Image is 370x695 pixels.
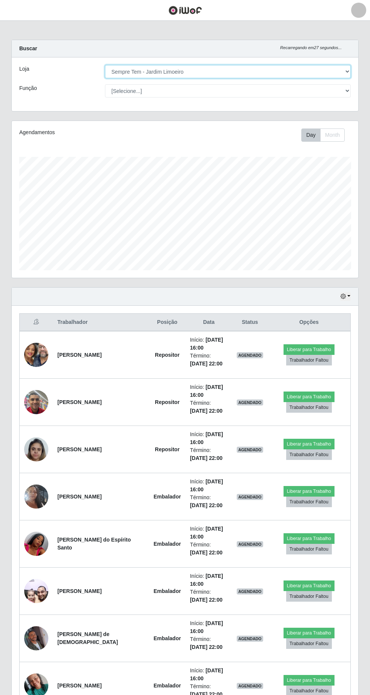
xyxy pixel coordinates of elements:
time: [DATE] 16:00 [190,526,223,540]
span: AGENDADO [237,683,263,689]
img: 1748716470953.jpeg [24,328,48,382]
strong: [PERSON_NAME] [57,399,102,405]
span: AGENDADO [237,494,263,500]
strong: Embalador [154,494,181,500]
button: Liberar para Trabalho [284,486,335,497]
th: Data [185,314,232,331]
li: Término: [190,635,228,651]
img: 1752676731308.jpeg [24,386,48,418]
time: [DATE] 22:00 [190,597,222,603]
button: Trabalhador Faltou [286,544,332,554]
button: Liberar para Trabalho [284,628,335,638]
img: 1750620222333.jpeg [24,522,48,565]
time: [DATE] 22:00 [190,455,222,461]
strong: Buscar [19,45,37,51]
button: Liberar para Trabalho [284,533,335,544]
li: Início: [190,619,228,635]
strong: Repositor [155,399,179,405]
strong: Embalador [154,683,181,689]
button: Liberar para Trabalho [284,344,335,355]
img: CoreUI Logo [168,6,202,15]
img: 1754921922108.jpeg [24,617,48,660]
li: Término: [190,541,228,557]
strong: [PERSON_NAME] [57,683,102,689]
strong: Embalador [154,541,181,547]
span: AGENDADO [237,636,263,642]
strong: Embalador [154,588,181,594]
li: Início: [190,478,228,494]
strong: [PERSON_NAME] [57,446,102,452]
button: Trabalhador Faltou [286,497,332,507]
button: Liberar para Trabalho [284,392,335,402]
button: Trabalhador Faltou [286,591,332,602]
button: Trabalhador Faltou [286,355,332,365]
span: AGENDADO [237,541,263,547]
img: 1755736847317.jpeg [24,433,48,465]
strong: [PERSON_NAME] de [DEMOGRAPHIC_DATA] [57,631,118,645]
li: Término: [190,446,228,462]
li: Término: [190,399,228,415]
label: Loja [19,65,29,73]
strong: Repositor [155,446,179,452]
button: Trabalhador Faltou [286,638,332,649]
span: AGENDADO [237,447,263,453]
th: Opções [268,314,351,331]
li: Início: [190,430,228,446]
li: Término: [190,588,228,604]
button: Liberar para Trabalho [284,580,335,591]
time: [DATE] 16:00 [190,573,223,587]
span: AGENDADO [237,588,263,594]
button: Month [320,128,345,142]
time: [DATE] 22:00 [190,644,222,650]
strong: Repositor [155,352,179,358]
strong: [PERSON_NAME] [57,352,102,358]
strong: [PERSON_NAME] [57,494,102,500]
li: Início: [190,572,228,588]
strong: [PERSON_NAME] do Espírito Santo [57,537,131,551]
button: Liberar para Trabalho [284,675,335,686]
time: [DATE] 16:00 [190,478,223,492]
time: [DATE] 16:00 [190,620,223,634]
time: [DATE] 22:00 [190,408,222,414]
button: Trabalhador Faltou [286,402,332,413]
button: Trabalhador Faltou [286,449,332,460]
li: Início: [190,525,228,541]
time: [DATE] 16:00 [190,337,223,351]
li: Término: [190,352,228,368]
button: Day [301,128,321,142]
time: [DATE] 22:00 [190,361,222,367]
img: 1750278821338.jpeg [24,475,48,518]
th: Posição [149,314,185,331]
span: AGENDADO [237,399,263,406]
th: Status [232,314,268,331]
li: Início: [190,336,228,352]
div: First group [301,128,345,142]
li: Término: [190,494,228,509]
strong: [PERSON_NAME] [57,588,102,594]
time: [DATE] 22:00 [190,549,222,556]
li: Início: [190,667,228,683]
label: Função [19,84,37,92]
time: [DATE] 16:00 [190,431,223,445]
time: [DATE] 16:00 [190,667,223,681]
th: Trabalhador [53,314,149,331]
button: Liberar para Trabalho [284,439,335,449]
time: [DATE] 22:00 [190,502,222,508]
time: [DATE] 16:00 [190,384,223,398]
img: 1753143991277.jpeg [24,575,48,607]
i: Recarregando em 27 segundos... [280,45,342,50]
span: AGENDADO [237,352,263,358]
li: Início: [190,383,228,399]
strong: Embalador [154,635,181,641]
div: Toolbar with button groups [301,128,351,142]
div: Agendamentos [19,128,151,136]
